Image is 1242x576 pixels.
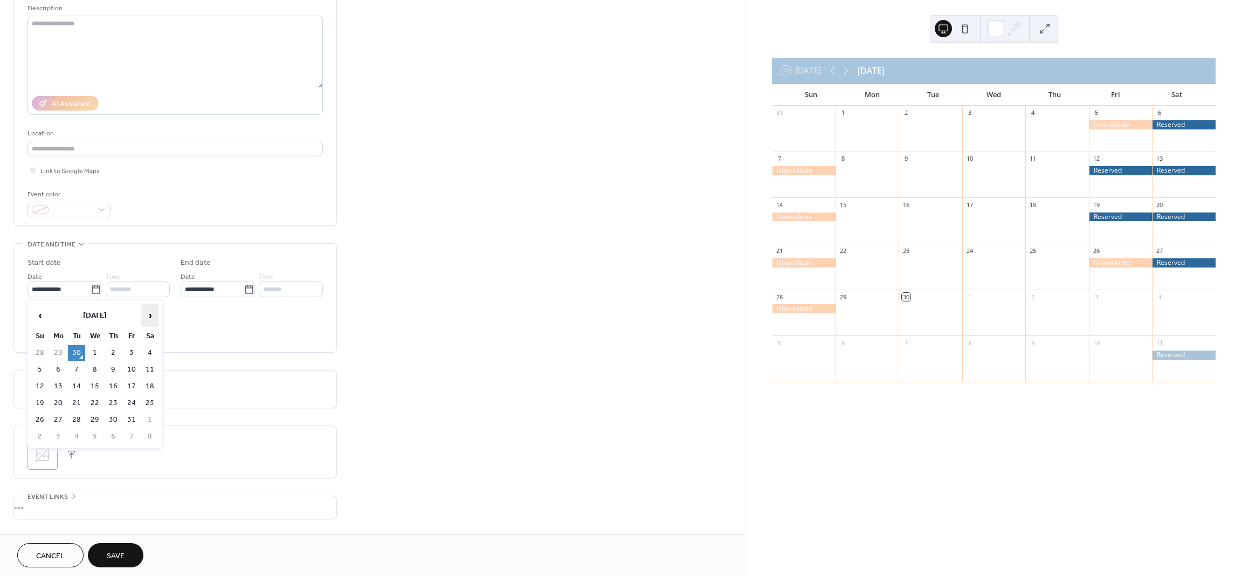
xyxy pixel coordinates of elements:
div: 30 [902,293,910,301]
td: 2 [105,345,122,361]
div: 21 [775,247,783,255]
div: 2 [1029,293,1037,301]
div: 13 [1155,155,1163,163]
div: 28 [775,293,783,301]
th: Th [105,328,122,344]
td: 29 [50,345,67,361]
div: 4 [1029,109,1037,117]
div: Unavailable [1089,258,1153,268]
div: Unavailable [772,212,836,222]
button: Cancel [17,543,84,567]
th: Su [31,328,49,344]
div: 19 [1092,201,1100,209]
td: 23 [105,395,122,411]
div: 10 [1092,339,1100,347]
td: 4 [68,429,85,444]
div: Start date [27,257,61,269]
div: Wed [963,84,1024,106]
div: Unavailable [772,166,836,175]
td: 14 [68,379,85,394]
div: Location [27,128,321,139]
th: We [86,328,103,344]
div: Mon [841,84,902,106]
div: 15 [839,201,847,209]
div: 9 [1029,339,1037,347]
div: 31 [775,109,783,117]
td: 7 [123,429,140,444]
div: 29 [839,293,847,301]
div: 10 [965,155,974,163]
td: 10 [123,362,140,378]
span: Date [27,271,42,283]
div: Tue [902,84,963,106]
td: 29 [86,412,103,428]
th: Tu [68,328,85,344]
td: 11 [141,362,158,378]
td: 2 [31,429,49,444]
td: 26 [31,412,49,428]
div: Thu [1024,84,1085,106]
div: 8 [839,155,847,163]
div: 6 [839,339,847,347]
th: Fr [123,328,140,344]
div: 8 [965,339,974,347]
span: Cancel [36,551,65,562]
span: Save [107,551,125,562]
div: 24 [965,247,974,255]
td: 19 [31,395,49,411]
div: Fri [1085,84,1146,106]
td: 6 [105,429,122,444]
div: 22 [839,247,847,255]
div: 2 [902,109,910,117]
td: 8 [141,429,158,444]
td: 12 [31,379,49,394]
div: Reserved [1089,212,1153,222]
div: 14 [775,201,783,209]
span: Date [181,271,195,283]
span: Time [106,271,121,283]
td: 9 [105,362,122,378]
span: Link to Google Maps [40,166,100,177]
div: 20 [1155,201,1163,209]
div: 17 [965,201,974,209]
td: 5 [31,362,49,378]
div: End date [181,257,211,269]
td: 30 [68,345,85,361]
div: 11 [1155,339,1163,347]
td: 20 [50,395,67,411]
td: 1 [141,412,158,428]
th: [DATE] [50,304,140,327]
td: 18 [141,379,158,394]
td: 25 [141,395,158,411]
td: 21 [68,395,85,411]
td: 13 [50,379,67,394]
td: 31 [123,412,140,428]
div: 1 [965,293,974,301]
td: 3 [50,429,67,444]
div: 25 [1029,247,1037,255]
button: Save [88,543,143,567]
td: 28 [68,412,85,428]
div: Event color [27,189,108,200]
div: Unavailable [772,258,836,268]
div: 4 [1155,293,1163,301]
div: Sun [781,84,841,106]
td: 4 [141,345,158,361]
div: 23 [902,247,910,255]
div: 5 [1092,109,1100,117]
td: 16 [105,379,122,394]
td: 30 [105,412,122,428]
div: Unavailable [772,304,836,313]
div: 26 [1092,247,1100,255]
div: 27 [1155,247,1163,255]
span: Event links [27,491,68,503]
div: 7 [902,339,910,347]
span: › [142,305,158,326]
div: Unavailable [1089,120,1153,129]
div: Reserved [1152,258,1216,268]
div: Reserved [1152,212,1216,222]
div: 6 [1155,109,1163,117]
div: ; [27,440,58,470]
th: Mo [50,328,67,344]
